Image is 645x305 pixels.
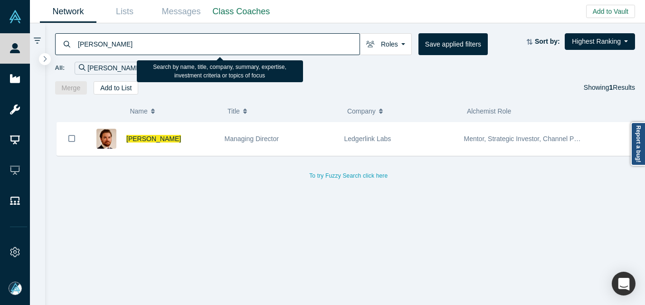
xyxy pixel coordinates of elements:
[130,101,147,121] span: Name
[153,0,209,23] a: Messages
[55,81,87,95] button: Merge
[303,170,394,182] button: To try Fuzzy Search click here
[347,101,457,121] button: Company
[228,101,337,121] button: Title
[584,81,635,95] div: Showing
[464,135,591,143] span: Mentor, Strategic Investor, Channel Partner
[96,129,116,149] img: Nicolas Ardies's Profile Image
[418,33,488,55] button: Save applied filters
[75,62,153,75] div: [PERSON_NAME]
[586,5,635,18] button: Add to Vault
[535,38,560,45] strong: Sort by:
[9,282,22,295] img: Mia Scott's Account
[347,101,376,121] span: Company
[565,33,635,50] button: Highest Ranking
[57,122,86,155] button: Bookmark
[55,63,65,73] span: All:
[609,84,635,91] span: Results
[344,135,391,143] span: Ledgerlink Labs
[96,0,153,23] a: Lists
[126,135,181,143] a: [PERSON_NAME]
[130,101,218,121] button: Name
[40,0,96,23] a: Network
[94,81,138,95] button: Add to List
[467,107,511,115] span: Alchemist Role
[225,135,279,143] span: Managing Director
[360,33,412,55] button: Roles
[77,33,360,55] input: Search by name, title, company, summary, expertise, investment criteria or topics of focus
[209,0,273,23] a: Class Coaches
[609,84,613,91] strong: 1
[9,10,22,23] img: Alchemist Vault Logo
[142,63,149,74] button: Remove Filter
[228,101,240,121] span: Title
[631,122,645,166] a: Report a bug!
